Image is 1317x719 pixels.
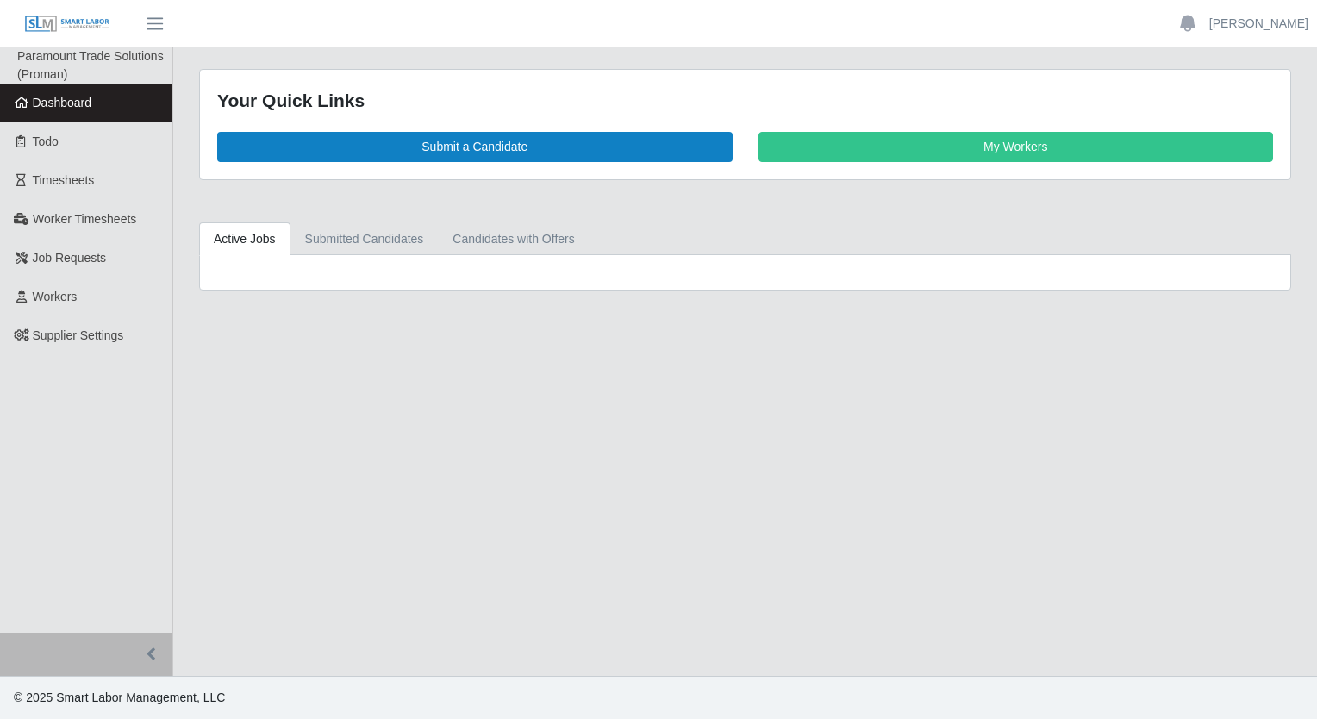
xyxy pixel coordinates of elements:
[17,49,164,81] span: Paramount Trade Solutions (Proman)
[217,132,733,162] a: Submit a Candidate
[33,134,59,148] span: Todo
[290,222,439,256] a: Submitted Candidates
[33,173,95,187] span: Timesheets
[33,290,78,303] span: Workers
[14,691,225,704] span: © 2025 Smart Labor Management, LLC
[1209,15,1308,33] a: [PERSON_NAME]
[33,212,136,226] span: Worker Timesheets
[33,251,107,265] span: Job Requests
[217,87,1273,115] div: Your Quick Links
[438,222,589,256] a: Candidates with Offers
[33,328,124,342] span: Supplier Settings
[24,15,110,34] img: SLM Logo
[199,222,290,256] a: Active Jobs
[758,132,1274,162] a: My Workers
[33,96,92,109] span: Dashboard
